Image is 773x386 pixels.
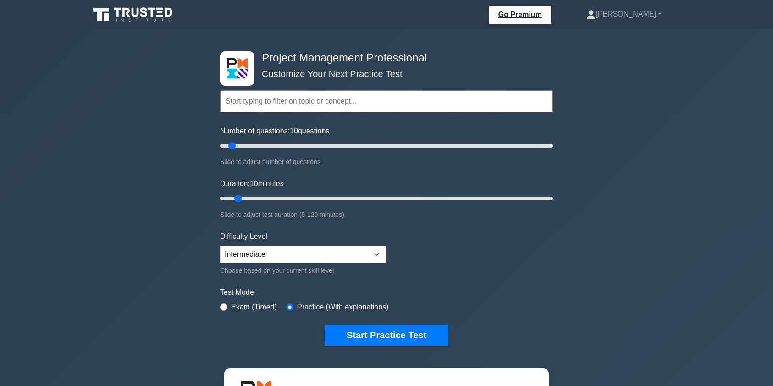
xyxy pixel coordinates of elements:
button: Start Practice Test [325,325,448,346]
span: 10 [290,127,298,135]
label: Number of questions: questions [220,126,329,137]
a: [PERSON_NAME] [564,5,684,23]
div: Choose based on your current skill level [220,265,386,276]
div: Slide to adjust test duration (5-120 minutes) [220,209,553,220]
label: Test Mode [220,287,553,298]
label: Practice (With explanations) [297,302,388,313]
h4: Project Management Professional [258,51,508,65]
span: 10 [250,180,258,187]
label: Difficulty Level [220,231,267,242]
a: Go Premium [493,9,547,20]
label: Duration: minutes [220,178,284,189]
label: Exam (Timed) [231,302,277,313]
div: Slide to adjust number of questions [220,156,553,167]
input: Start typing to filter on topic or concept... [220,90,553,112]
